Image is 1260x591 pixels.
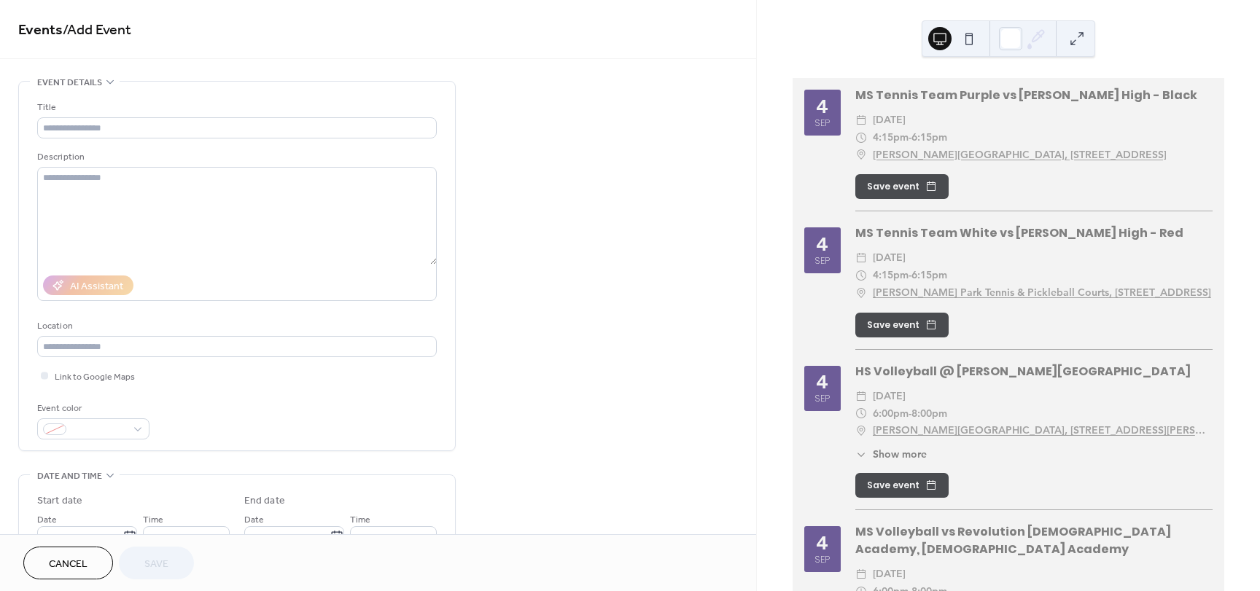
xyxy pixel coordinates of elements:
[911,267,947,284] span: 6:15pm
[873,422,1213,439] a: [PERSON_NAME][GEOGRAPHIC_DATA], [STREET_ADDRESS][PERSON_NAME][PERSON_NAME]
[855,111,867,129] div: ​
[873,249,906,267] span: [DATE]
[816,98,828,116] div: 4
[37,149,434,165] div: Description
[18,16,63,44] a: Events
[816,534,828,552] div: 4
[911,405,947,423] span: 8:00pm
[909,129,911,146] span: -
[873,111,906,129] span: [DATE]
[873,146,1167,164] a: [PERSON_NAME][GEOGRAPHIC_DATA], [STREET_ADDRESS]
[143,512,163,528] span: Time
[855,447,927,462] button: ​Show more
[855,284,867,302] div: ​
[816,235,828,254] div: 4
[873,565,906,583] span: [DATE]
[815,555,830,565] div: Sep
[23,547,113,579] button: Cancel
[911,129,947,146] span: 6:15pm
[855,267,867,284] div: ​
[855,565,867,583] div: ​
[37,469,102,484] span: Date and time
[873,447,927,462] span: Show more
[873,284,1211,302] a: [PERSON_NAME] Park Tennis & Pickleball Courts, [STREET_ADDRESS]
[63,16,131,44] span: / Add Event
[815,257,830,266] div: Sep
[855,447,867,462] div: ​
[37,75,102,90] span: Event details
[855,422,867,439] div: ​
[855,313,949,337] button: Save event
[816,373,828,391] div: 4
[909,405,911,423] span: -
[37,318,434,334] div: Location
[855,405,867,423] div: ​
[855,87,1213,104] div: MS Tennis Team Purple vs [PERSON_NAME] High - Black
[855,473,949,498] button: Save event
[815,119,830,128] div: Sep
[855,174,949,199] button: Save event
[37,493,82,509] div: Start date
[244,512,264,528] span: Date
[37,100,434,115] div: Title
[855,249,867,267] div: ​
[873,129,909,146] span: 4:15pm
[55,369,135,385] span: Link to Google Maps
[37,512,57,528] span: Date
[855,363,1213,380] div: HS Volleyball @ [PERSON_NAME][GEOGRAPHIC_DATA]
[855,388,867,405] div: ​
[909,267,911,284] span: -
[855,146,867,164] div: ​
[873,267,909,284] span: 4:15pm
[855,224,1213,242] div: MS Tennis Team White vs [PERSON_NAME] High - Red
[49,557,87,572] span: Cancel
[855,523,1213,558] div: MS Volleyball vs Revolution [DEMOGRAPHIC_DATA] Academy, [DEMOGRAPHIC_DATA] Academy
[873,388,906,405] span: [DATE]
[815,394,830,404] div: Sep
[350,512,370,528] span: Time
[873,405,909,423] span: 6:00pm
[855,129,867,146] div: ​
[244,493,285,509] div: End date
[37,401,147,416] div: Event color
